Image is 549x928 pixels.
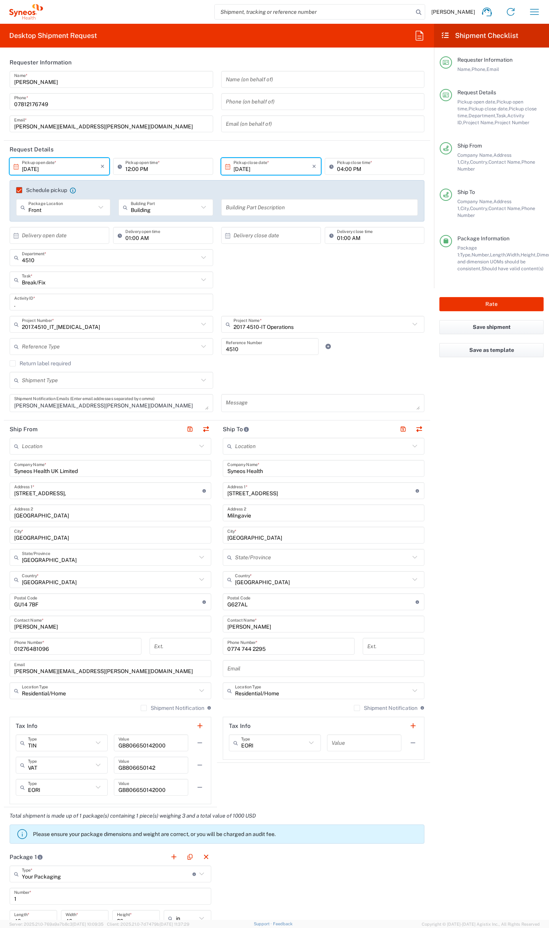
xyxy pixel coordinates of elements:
input: Shipment, tracking or reference number [215,5,413,19]
label: Schedule pickup [16,187,67,193]
span: Number, [472,252,490,258]
span: Department, [468,113,496,118]
span: City, [460,205,470,211]
button: Save as template [439,343,544,357]
h2: Tax Info [229,722,251,730]
span: Pickup open date, [457,99,496,105]
i: × [100,160,105,172]
span: Company Name, [457,152,493,158]
span: Width, [506,252,521,258]
a: Add Reference [323,341,334,352]
span: Project Name, [463,120,495,125]
span: Contact Name, [488,205,521,211]
h2: Tax Info [16,722,38,730]
span: Task, [496,113,507,118]
h2: Request Details [10,146,54,153]
h2: Ship To [223,425,249,433]
p: Please ensure your package dimensions and weight are correct, or you will be charged an audit fee. [33,831,421,838]
span: Pickup close date, [468,106,509,112]
em: Total shipment is made up of 1 package(s) containing 1 piece(s) weighing 3 and a total value of 1... [4,813,261,819]
span: Company Name, [457,199,493,204]
h2: Requester Information [10,59,72,66]
span: Ship To [457,189,475,195]
h2: Shipment Checklist [441,31,518,40]
span: Should have valid content(s) [482,266,544,271]
h2: Ship From [10,425,38,433]
span: Ship From [457,143,482,149]
span: [PERSON_NAME] [431,8,475,15]
span: Name, [457,66,472,72]
a: Feedback [273,921,293,926]
label: Shipment Notification [354,705,418,711]
span: Email [487,66,499,72]
h2: Desktop Shipment Request [9,31,97,40]
span: Height, [521,252,537,258]
h2: Package 1 [10,853,43,861]
span: [DATE] 11:37:29 [159,922,189,926]
span: Client: 2025.21.0-7d7479b [107,922,189,926]
label: Shipment Notification [141,705,204,711]
span: Country, [470,205,488,211]
span: Package Information [457,235,510,241]
span: Type, [460,252,472,258]
span: Request Details [457,89,496,95]
span: Project Number [495,120,529,125]
a: Support [254,921,273,926]
span: Phone, [472,66,487,72]
span: Copyright © [DATE]-[DATE] Agistix Inc., All Rights Reserved [422,921,540,928]
span: Requester Information [457,57,513,63]
button: Rate [439,297,544,311]
span: Server: 2025.21.0-769a9a7b8c3 [9,922,104,926]
button: Save shipment [439,320,544,334]
label: Return label required [10,360,71,366]
span: City, [460,159,470,165]
span: Length, [490,252,506,258]
span: Package 1: [457,245,477,258]
i: × [312,160,316,172]
span: Country, [470,159,488,165]
span: [DATE] 10:09:35 [72,922,104,926]
span: Contact Name, [488,159,521,165]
